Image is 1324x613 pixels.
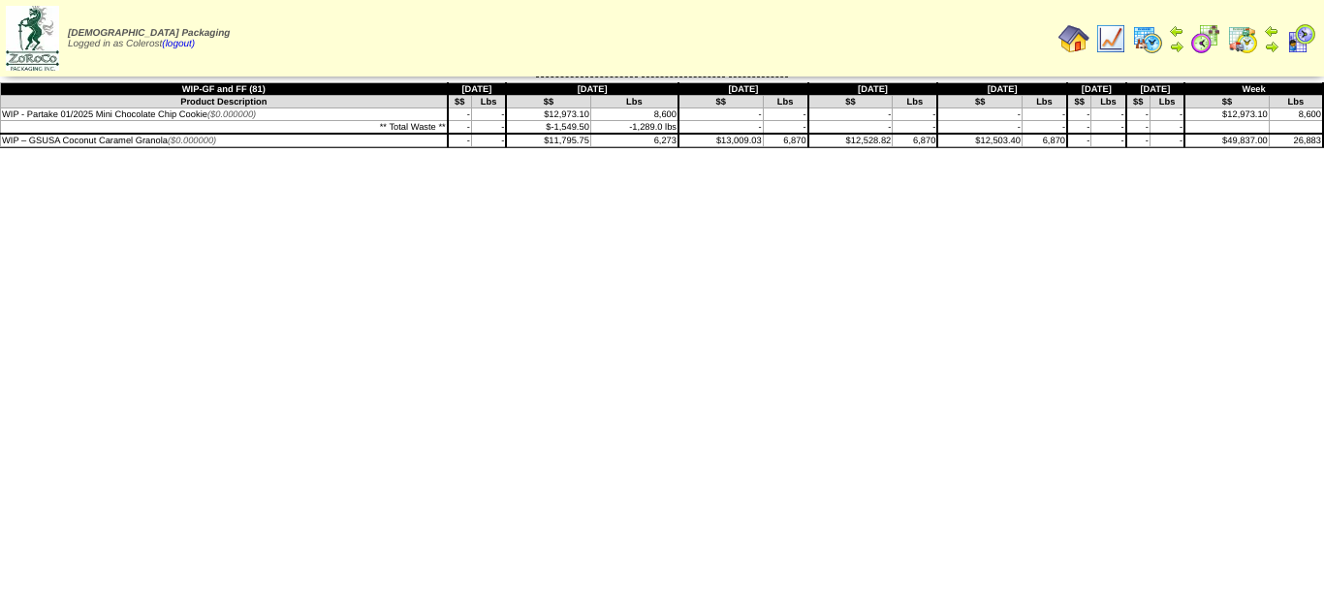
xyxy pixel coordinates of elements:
td: $$ [1184,96,1269,108]
td: Lbs [763,96,808,108]
td: - [1067,134,1091,147]
td: - [678,108,763,121]
img: calendarcustomer.gif [1285,23,1316,54]
td: - [808,108,893,121]
td: 6,870 [1022,134,1067,147]
td: - [893,121,938,135]
td: Lbs [1091,96,1126,108]
td: 6,273 [590,134,678,147]
td: WIP-GF and FF (81) [1,83,448,96]
td: - [937,108,1022,121]
td: - [808,121,893,135]
td: 26,883 [1269,134,1323,147]
td: $$ [808,96,893,108]
img: arrowright.gif [1169,39,1184,54]
img: zoroco-logo-small.webp [6,6,59,71]
td: - [448,134,472,147]
td: - [763,121,808,135]
td: Lbs [1022,96,1067,108]
td: $12,503.40 [937,134,1022,147]
td: Product Description [1,96,448,108]
td: - [1126,134,1151,147]
td: - [1067,108,1091,121]
td: [DATE] [1126,83,1185,96]
td: $$ [506,96,590,108]
td: Lbs [1150,96,1184,108]
span: ($0.000000) [168,136,216,145]
td: [DATE] [808,83,938,96]
td: - [1091,108,1126,121]
td: - [1022,121,1067,135]
td: - [678,121,763,135]
img: calendarprod.gif [1132,23,1163,54]
td: - [1150,121,1184,135]
td: [DATE] [448,83,507,96]
img: arrowleft.gif [1169,23,1184,39]
td: WIP – GSUSA Coconut Caramel Granola [1,134,448,147]
img: arrowleft.gif [1264,23,1279,39]
td: [DATE] [678,83,808,96]
td: $$ [1067,96,1091,108]
td: $$ [448,96,472,108]
td: $12,973.10 [506,108,590,121]
img: calendarinout.gif [1227,23,1258,54]
td: 6,870 [763,134,808,147]
td: - [1126,121,1151,135]
td: [DATE] [506,83,678,96]
td: - [763,108,808,121]
img: calendarblend.gif [1190,23,1221,54]
td: -1,289.0 lbs [590,121,678,135]
img: home.gif [1058,23,1089,54]
td: - [1091,121,1126,135]
td: $12,973.10 [1184,108,1269,121]
td: Lbs [1269,96,1323,108]
td: - [1091,134,1126,147]
td: Week [1184,83,1323,96]
td: $$ [937,96,1022,108]
td: 6,870 [893,134,938,147]
td: - [448,121,472,135]
td: - [893,108,938,121]
td: $$ [1126,96,1151,108]
td: - [471,121,506,135]
td: 8,600 [590,108,678,121]
img: line_graph.gif [1095,23,1126,54]
td: - [448,108,472,121]
img: arrowright.gif [1264,39,1279,54]
td: Lbs [590,96,678,108]
td: $12,528.82 [808,134,893,147]
td: - [471,134,506,147]
a: (logout) [162,39,195,49]
td: $11,795.75 [506,134,590,147]
td: - [1067,121,1091,135]
td: [DATE] [1067,83,1126,96]
td: - [471,108,506,121]
td: $-1,549.50 [506,121,590,135]
td: $$ [678,96,763,108]
td: - [1022,108,1067,121]
td: $49,837.00 [1184,134,1269,147]
td: [DATE] [937,83,1067,96]
td: - [1150,134,1184,147]
td: $13,009.03 [678,134,763,147]
td: - [937,121,1022,135]
td: - [1126,108,1151,121]
span: Logged in as Colerost [68,28,230,49]
td: Lbs [893,96,938,108]
td: WIP - Partake 01/2025 Mini Chocolate Chip Cookie [1,108,448,121]
td: 8,600 [1269,108,1323,121]
td: - [1150,108,1184,121]
td: Lbs [471,96,506,108]
span: [DEMOGRAPHIC_DATA] Packaging [68,28,230,39]
span: ($0.000000) [207,109,256,119]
